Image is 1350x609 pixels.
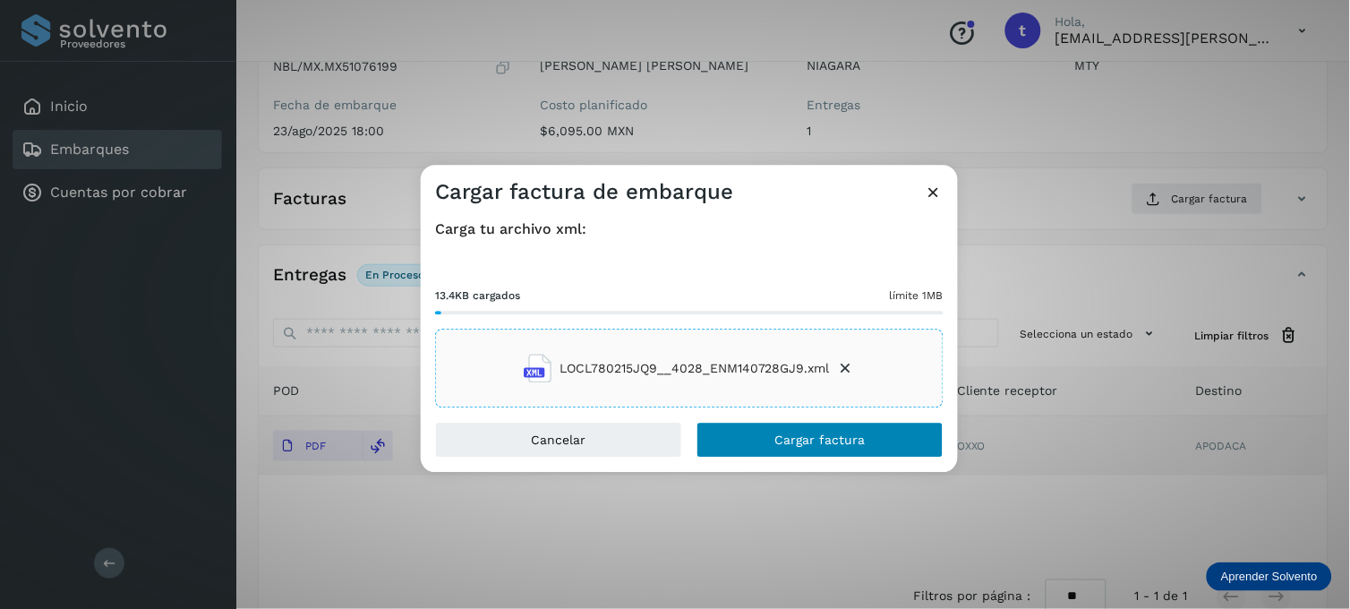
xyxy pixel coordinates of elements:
button: Cancelar [435,423,682,459]
span: LOCL780215JQ9__4028_ENM140728GJ9.xml [560,359,830,378]
p: Aprender Solvento [1221,570,1318,584]
div: Aprender Solvento [1207,562,1332,591]
span: 13.4KB cargados [435,288,520,304]
span: límite 1MB [890,288,944,304]
span: Cargar factura [775,434,866,447]
h3: Cargar factura de embarque [435,179,733,205]
span: Cancelar [532,434,586,447]
button: Cargar factura [696,423,944,459]
h4: Carga tu archivo xml: [435,220,944,237]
